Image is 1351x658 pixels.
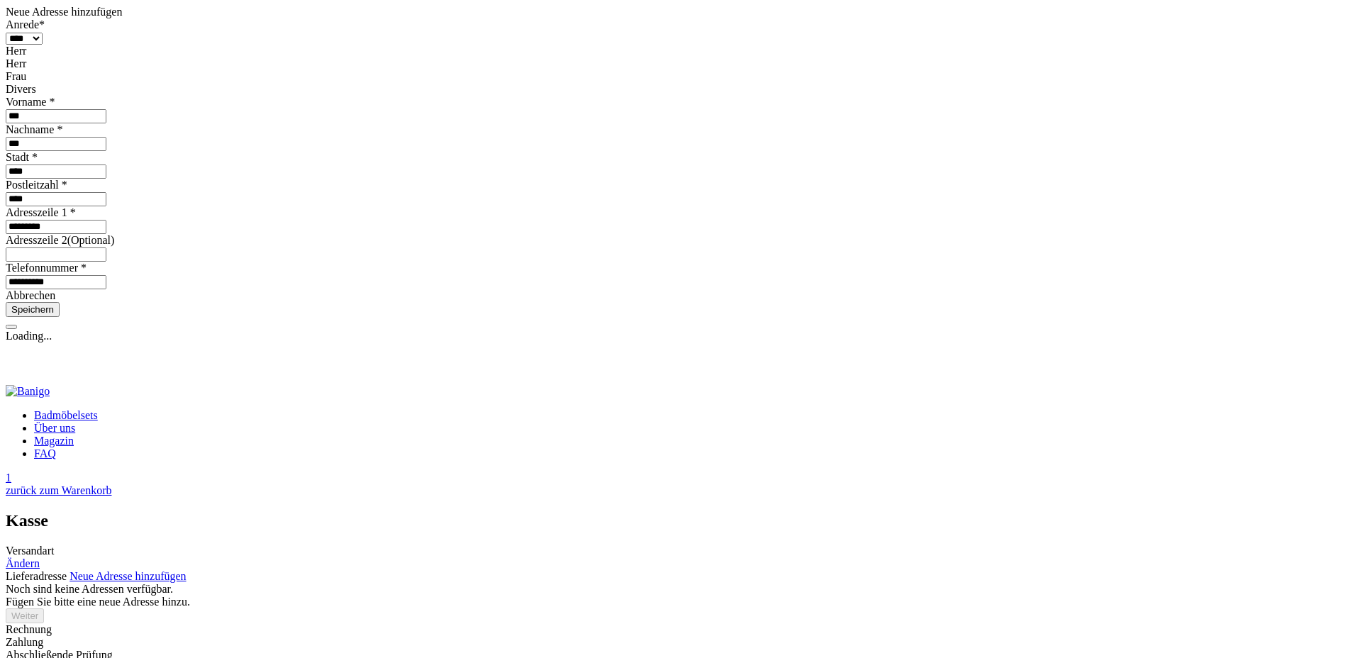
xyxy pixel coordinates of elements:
[6,179,67,191] label: address.postcode.placeholder
[6,192,106,206] input: address.postcode.placeholder
[34,409,98,421] a: Badmöbelsets
[6,151,38,163] label: address.city.placeholder
[6,472,11,484] a: Warenkorb
[6,70,304,83] div: Frau
[6,275,106,289] input: address.phoneNumber.placeholder
[6,247,106,262] input: address.address2.placeholder
[6,137,106,151] input: address.lastName.placeholder
[6,123,62,135] label: address.lastName.placeholder
[6,545,54,557] span: Versandart
[6,325,17,329] button: Close (Esc)
[6,6,304,18] div: Neue Adresse hinzufügen
[6,302,60,317] button: Speichern
[6,330,1345,342] div: Loading...
[6,96,55,108] label: address.firstName.placeholder
[6,385,50,397] a: Banigo
[6,289,304,302] div: Abbrechen
[6,570,67,582] span: Lieferadresse
[6,164,106,179] input: address.city.placeholder
[6,262,87,274] label: address.phoneNumber.placeholder
[6,636,43,648] span: Zahlung
[6,206,76,218] label: address.address1.placeholder
[6,234,114,246] label: address.address2.placeholder
[34,435,74,447] a: Magazin
[6,608,44,623] button: Weiter
[67,234,115,246] span: (Optional)
[34,422,75,434] a: Über uns
[6,385,50,398] img: Banigo
[6,83,304,96] div: Divers
[6,557,40,569] a: Ändern
[6,484,111,496] a: zurück zum Warenkorb
[34,447,56,459] a: FAQ
[6,583,1345,608] div: Noch sind keine Adressen verfügbar. Fügen Sie bitte eine neue Adresse hinzu.
[6,45,304,57] div: Herr
[6,511,1345,530] h1: Kasse
[6,220,106,234] input: address.address1.placeholder
[6,623,52,635] span: Rechnung
[6,57,304,70] div: Herr
[6,472,11,484] span: 1
[6,109,106,123] input: address.firstName.placeholder
[70,570,186,582] a: Neue Adresse hinzufügen
[6,18,45,30] label: Anrede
